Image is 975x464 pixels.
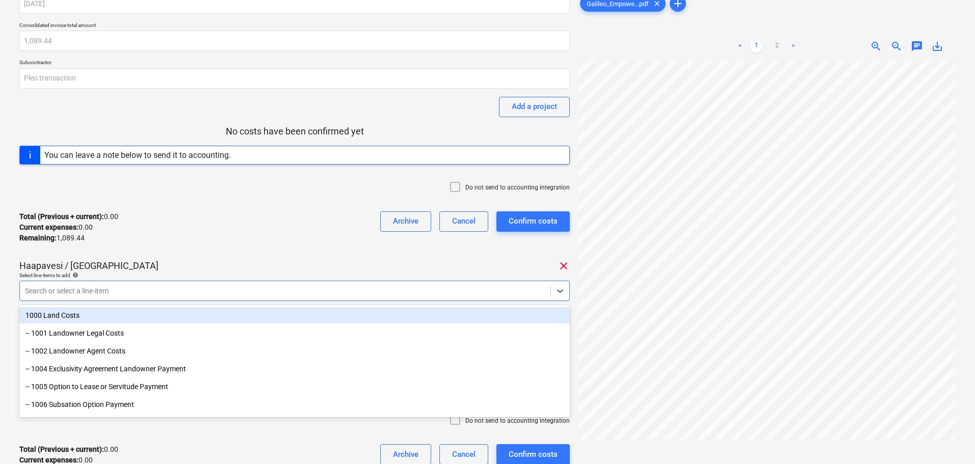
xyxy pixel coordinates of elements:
[911,40,923,52] span: chat
[380,211,431,232] button: Archive
[19,211,118,222] p: 0.00
[70,272,78,278] span: help
[465,417,570,425] p: Do not send to accounting integration
[19,414,570,430] div: -- 1007 Measurement Device Option Payment
[771,40,783,52] a: Page 2
[931,40,943,52] span: save_alt
[19,325,570,341] div: -- 1001 Landowner Legal Costs
[19,234,57,242] strong: Remaining :
[19,31,570,51] input: Consolidated invoice total amount
[496,211,570,232] button: Confirm costs
[870,40,882,52] span: zoom_in
[19,125,570,138] p: No costs have been confirmed yet
[19,378,570,395] div: -- 1005 Option to Lease or Servitude Payment
[393,448,418,461] div: Archive
[734,40,747,52] a: Previous page
[19,59,570,68] p: Subcontractor
[19,212,104,221] strong: Total (Previous + current) :
[19,222,93,233] p: 0.00
[452,448,476,461] div: Cancel
[509,214,558,228] div: Confirm costs
[393,214,418,228] div: Archive
[509,448,558,461] div: Confirm costs
[19,22,570,31] p: Consolidated invoice total amount
[19,233,85,243] p: 1,089.44
[19,223,78,231] strong: Current expenses :
[751,40,763,52] a: Page 1 is your current page
[890,40,903,52] span: zoom_out
[19,361,570,377] div: -- 1004 Exclusivity Agreement Landowner Payment
[787,40,800,52] a: Next page
[558,260,570,272] span: clear
[44,150,231,160] div: You can leave a note below to send it to accounting.
[19,68,570,89] input: Subcontractor
[19,396,570,413] div: -- 1006 Subsation Option Payment
[19,272,570,279] div: Select line-items to add
[19,445,104,453] strong: Total (Previous + current) :
[499,97,570,117] button: Add a project
[19,444,118,455] p: 0.00
[19,343,570,359] div: -- 1002 Landowner Agent Costs
[439,211,488,232] button: Cancel
[512,100,557,113] div: Add a project
[452,214,476,228] div: Cancel
[19,456,78,464] strong: Current expenses :
[465,183,570,192] p: Do not send to accounting integration
[19,307,570,323] div: 1000 Land Costs
[924,415,975,464] iframe: Chat Widget
[19,260,159,272] p: Haapavesi / [GEOGRAPHIC_DATA]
